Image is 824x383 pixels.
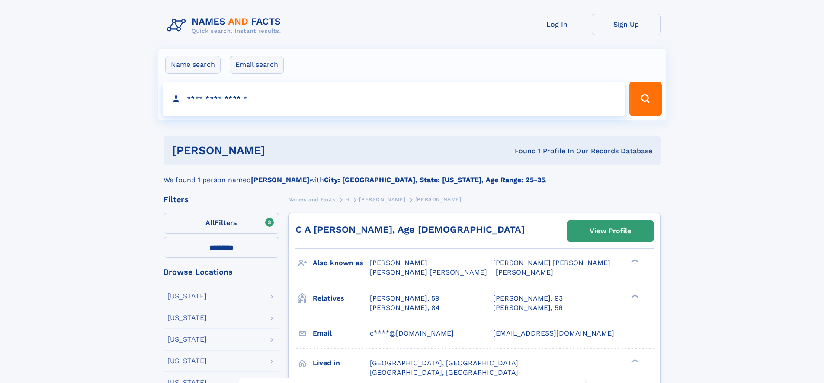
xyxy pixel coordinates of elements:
[523,14,592,35] a: Log In
[493,294,563,303] a: [PERSON_NAME], 93
[164,213,279,234] label: Filters
[359,194,405,205] a: [PERSON_NAME]
[251,176,309,184] b: [PERSON_NAME]
[370,259,427,267] span: [PERSON_NAME]
[370,294,439,303] a: [PERSON_NAME], 59
[164,165,661,185] div: We found 1 person named with .
[313,356,370,370] h3: Lived in
[167,293,207,300] div: [US_STATE]
[496,268,553,276] span: [PERSON_NAME]
[568,221,653,241] a: View Profile
[592,14,661,35] a: Sign Up
[167,336,207,343] div: [US_STATE]
[493,259,610,267] span: [PERSON_NAME] [PERSON_NAME]
[313,291,370,306] h3: Relatives
[230,56,284,74] label: Email search
[629,82,661,116] button: Search Button
[288,194,336,205] a: Names and Facts
[163,82,626,116] input: search input
[324,176,545,184] b: City: [GEOGRAPHIC_DATA], State: [US_STATE], Age Range: 25-35
[313,256,370,270] h3: Also known as
[167,314,207,321] div: [US_STATE]
[415,196,462,203] span: [PERSON_NAME]
[370,303,440,313] a: [PERSON_NAME], 84
[629,293,639,299] div: ❯
[205,218,215,227] span: All
[345,194,349,205] a: H
[629,358,639,364] div: ❯
[493,329,614,337] span: [EMAIL_ADDRESS][DOMAIN_NAME]
[359,196,405,203] span: [PERSON_NAME]
[165,56,221,74] label: Name search
[167,358,207,364] div: [US_STATE]
[164,196,279,203] div: Filters
[590,221,631,241] div: View Profile
[390,146,652,156] div: Found 1 Profile In Our Records Database
[313,326,370,341] h3: Email
[164,268,279,276] div: Browse Locations
[164,14,288,37] img: Logo Names and Facts
[345,196,349,203] span: H
[370,368,518,377] span: [GEOGRAPHIC_DATA], [GEOGRAPHIC_DATA]
[370,359,518,367] span: [GEOGRAPHIC_DATA], [GEOGRAPHIC_DATA]
[172,145,390,156] h1: [PERSON_NAME]
[629,258,639,264] div: ❯
[370,268,487,276] span: [PERSON_NAME] [PERSON_NAME]
[493,303,563,313] a: [PERSON_NAME], 56
[295,224,525,235] a: C A [PERSON_NAME], Age [DEMOGRAPHIC_DATA]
